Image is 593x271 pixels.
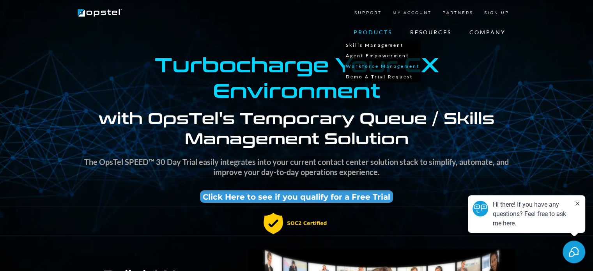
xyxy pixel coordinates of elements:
[460,25,515,41] a: COMPANY
[200,190,393,203] a: Click Here to see if you qualify for a Free Trial
[345,72,421,82] a: Demo & Trial Request
[345,25,401,41] a: PRODUCTS
[76,7,123,19] img: Brand Logo
[387,5,437,21] a: MY ACCOUNT
[479,5,515,21] a: SIGN UP
[84,157,509,177] strong: The OpsTel SPEED™ 30 Day Trial easily integrates into your current contact center solution stack ...
[401,25,460,41] a: RESOURCES
[203,192,390,202] span: Click Here to see if you qualify for a Free Trial
[155,50,439,78] strong: Turbocharge Your CX
[76,9,123,16] a: https://www.opstel.com/
[99,106,494,149] strong: with OpsTel's Temporary Queue / Skills Management Solution
[345,51,421,61] a: Agent Empowerment
[437,5,479,21] a: PARTNERS
[213,76,380,103] strong: Environment
[345,61,421,72] a: Workforce Management
[345,40,421,51] a: Skills Management
[349,5,387,21] a: SUPPORT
